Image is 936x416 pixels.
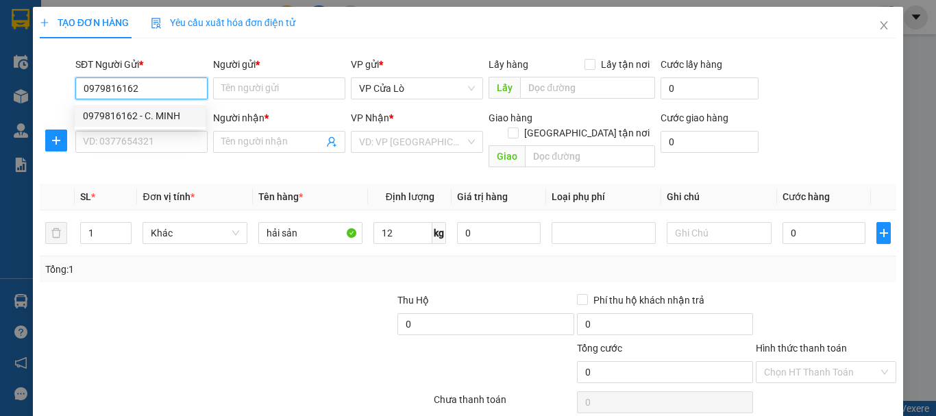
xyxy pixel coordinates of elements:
[756,343,847,354] label: Hình thức thanh toán
[588,293,710,308] span: Phí thu hộ khách nhận trả
[661,112,728,123] label: Cước giao hàng
[525,145,655,167] input: Dọc đường
[386,191,434,202] span: Định lượng
[661,59,722,70] label: Cước lấy hàng
[359,78,475,99] span: VP Cửa Lò
[151,17,295,28] span: Yêu cầu xuất hóa đơn điện tử
[397,295,429,306] span: Thu Hộ
[45,222,67,244] button: delete
[213,57,345,72] div: Người gửi
[45,262,362,277] div: Tổng: 1
[213,110,345,125] div: Người nhận
[151,18,162,29] img: icon
[80,191,91,202] span: SL
[83,108,197,123] div: 0979816162 - C. MINH
[75,57,208,72] div: SĐT Người Gửi
[595,57,655,72] span: Lấy tận nơi
[878,20,889,31] span: close
[128,34,573,51] li: [PERSON_NAME], [PERSON_NAME]
[783,191,830,202] span: Cước hàng
[75,105,206,127] div: 0979816162 - C. MINH
[46,135,66,146] span: plus
[457,222,541,244] input: 0
[351,57,483,72] div: VP gửi
[661,184,776,210] th: Ghi chú
[546,184,661,210] th: Loại phụ phí
[877,228,890,238] span: plus
[351,112,389,123] span: VP Nhận
[143,191,194,202] span: Đơn vị tính
[489,145,525,167] span: Giao
[432,222,446,244] span: kg
[258,222,362,244] input: VD: Bàn, Ghế
[40,17,129,28] span: TẠO ĐƠN HÀNG
[128,51,573,68] li: Hotline: 02386655777, 02462925925, 0944789456
[661,77,759,99] input: Cước lấy hàng
[519,125,655,140] span: [GEOGRAPHIC_DATA] tận nơi
[661,131,759,153] input: Cước giao hàng
[489,77,520,99] span: Lấy
[432,392,576,416] div: Chưa thanh toán
[865,7,903,45] button: Close
[457,191,508,202] span: Giá trị hàng
[667,222,771,244] input: Ghi Chú
[489,112,532,123] span: Giao hàng
[17,99,152,122] b: GỬI : VP Cửa Lò
[40,18,49,27] span: plus
[45,130,67,151] button: plus
[876,222,891,244] button: plus
[17,17,86,86] img: logo.jpg
[151,223,238,243] span: Khác
[258,191,303,202] span: Tên hàng
[489,59,528,70] span: Lấy hàng
[520,77,655,99] input: Dọc đường
[326,136,337,147] span: user-add
[577,343,622,354] span: Tổng cước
